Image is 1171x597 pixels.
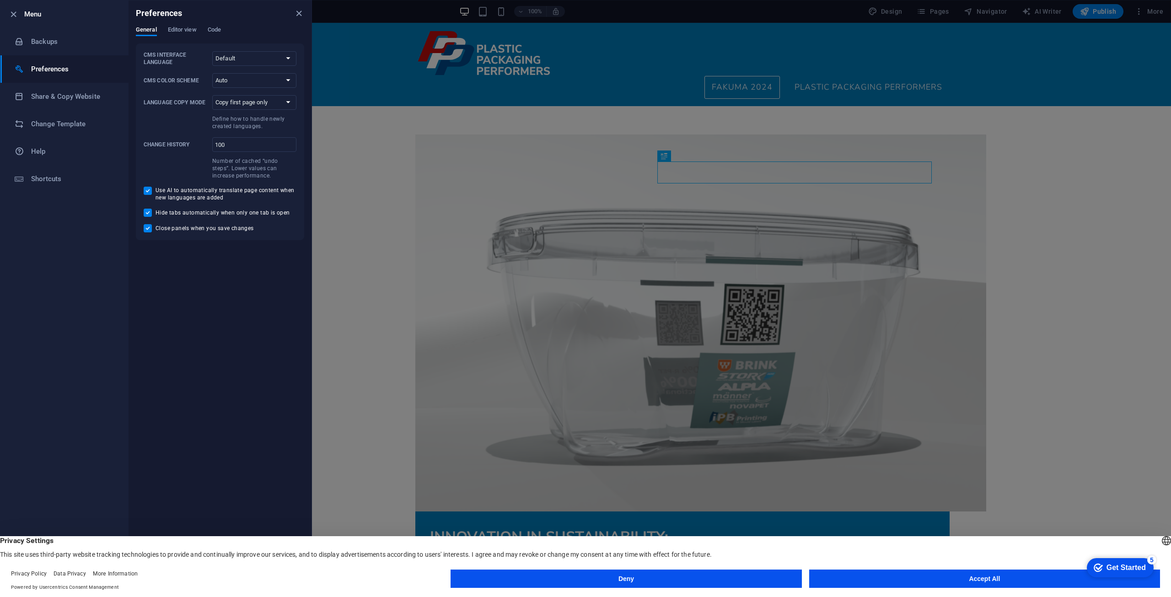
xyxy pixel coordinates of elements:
p: Number of cached “undo steps”. Lower values can increase performance. [212,157,296,179]
div: Preferences [136,26,304,43]
select: CMS Color Scheme [212,73,296,88]
h6: Preferences [31,64,116,75]
select: Language Copy ModeDefine how to handle newly created languages. [212,95,296,110]
h6: Preferences [136,8,183,19]
input: Change historyNumber of cached “undo steps”. Lower values can increase performance. [212,137,296,152]
h6: Share & Copy Website [31,91,116,102]
span: Editor view [168,24,197,37]
div: Get Started 5 items remaining, 0% complete [7,5,74,24]
select: CMS Interface Language [212,51,296,66]
div: Get Started [27,10,66,18]
h6: Shortcuts [31,173,116,184]
p: CMS Interface Language [144,51,209,66]
span: Close panels when you save changes [156,225,254,232]
a: Help [0,138,129,165]
div: 5 [68,2,77,11]
h6: Backups [31,36,116,47]
span: Hide tabs automatically when only one tab is open [156,209,290,216]
p: Define how to handle newly created languages. [212,115,296,130]
span: General [136,24,157,37]
button: close [293,8,304,19]
span: Code [208,24,221,37]
span: Use AI to automatically translate page content when new languages are added [156,187,296,201]
p: Language Copy Mode [144,99,209,106]
p: Change history [144,141,209,148]
h6: Menu [24,9,121,20]
p: CMS Color Scheme [144,77,209,84]
h6: Change Template [31,118,116,129]
h6: Help [31,146,116,157]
